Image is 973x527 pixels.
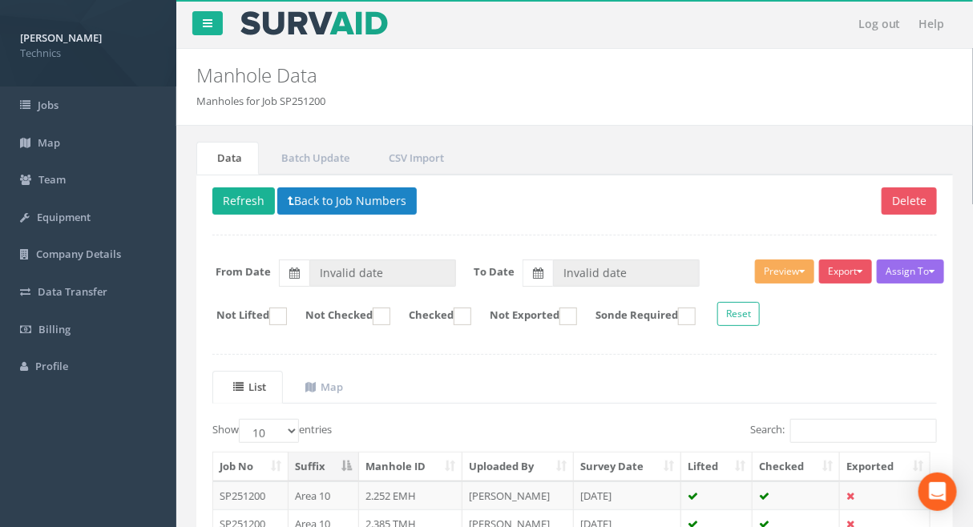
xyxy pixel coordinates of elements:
[212,187,275,215] button: Refresh
[38,172,66,187] span: Team
[196,65,823,86] h2: Manhole Data
[213,481,289,510] td: SP251200
[574,453,681,481] th: Survey Date: activate to sort column ascending
[277,187,417,215] button: Back to Job Numbers
[462,481,574,510] td: [PERSON_NAME]
[38,98,59,112] span: Jobs
[553,259,700,287] input: To Date
[819,259,872,284] button: Export
[462,453,574,481] th: Uploaded By: activate to sort column ascending
[212,419,332,443] label: Show entries
[196,142,259,175] a: Data
[289,453,359,481] th: Suffix: activate to sort column descending
[790,419,937,443] input: Search:
[36,247,121,261] span: Company Details
[216,264,272,280] label: From Date
[38,135,60,150] span: Map
[474,264,515,280] label: To Date
[717,302,760,326] button: Reset
[38,322,71,336] span: Billing
[753,453,840,481] th: Checked: activate to sort column ascending
[681,453,753,481] th: Lifted: activate to sort column ascending
[574,481,681,510] td: [DATE]
[877,259,944,284] button: Assign To
[260,142,366,175] a: Batch Update
[755,259,814,284] button: Preview
[233,380,266,394] uib-tab-heading: List
[38,284,107,299] span: Data Transfer
[309,259,456,287] input: From Date
[289,481,359,510] td: Area 10
[840,453,930,481] th: Exported: activate to sort column ascending
[213,453,289,481] th: Job No: activate to sort column ascending
[212,371,283,404] a: List
[289,308,390,325] label: Not Checked
[196,94,325,109] li: Manholes for Job SP251200
[579,308,696,325] label: Sonde Required
[368,142,461,175] a: CSV Import
[20,26,156,60] a: [PERSON_NAME] Technics
[20,30,102,45] strong: [PERSON_NAME]
[239,419,299,443] select: Showentries
[393,308,471,325] label: Checked
[918,473,957,511] div: Open Intercom Messenger
[882,187,937,215] button: Delete
[305,380,343,394] uib-tab-heading: Map
[20,46,156,61] span: Technics
[474,308,577,325] label: Not Exported
[359,481,463,510] td: 2.252 EMH
[750,419,937,443] label: Search:
[35,359,68,373] span: Profile
[200,308,287,325] label: Not Lifted
[359,453,463,481] th: Manhole ID: activate to sort column ascending
[285,371,360,404] a: Map
[37,210,91,224] span: Equipment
